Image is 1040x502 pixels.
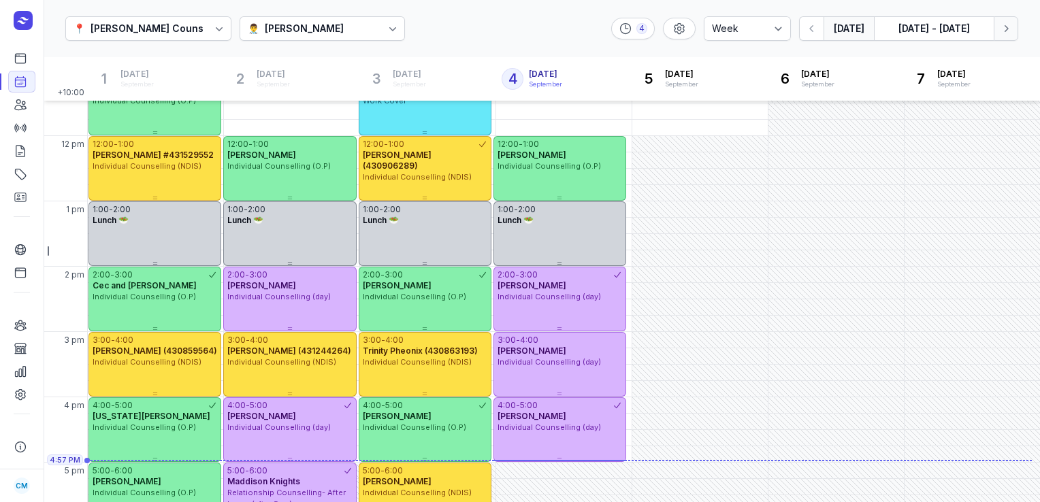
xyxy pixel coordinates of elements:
span: [PERSON_NAME] [498,280,566,290]
div: - [245,269,249,280]
div: 2:00 [113,204,131,215]
div: - [110,269,114,280]
span: [PERSON_NAME] [363,280,432,290]
div: 4:00 [93,400,111,411]
div: 4 [636,23,647,34]
span: Individual Counselling (O.P) [93,96,196,105]
span: Individual Counselling (day) [498,422,601,432]
div: 2:00 [248,204,265,215]
span: [PERSON_NAME] (431244264) [227,346,351,356]
div: 1:00 [363,204,379,215]
div: September [801,80,834,89]
div: 3:00 [498,335,516,346]
span: [PERSON_NAME] (430906289) [363,150,432,171]
span: CM [16,478,28,494]
span: Individual Counselling (O.P) [93,292,196,301]
div: 👨‍⚕️ [248,20,259,37]
div: 2:00 [383,204,401,215]
div: 1:00 [498,204,514,215]
div: 1:00 [388,139,404,150]
span: Individual Counselling (day) [227,292,331,301]
div: 3:00 [93,335,111,346]
div: 6:00 [385,465,403,476]
div: 3:00 [385,269,403,280]
span: [DATE] [801,69,834,80]
div: 3:00 [519,269,538,280]
div: 5:00 [363,465,380,476]
span: Individual Counselling (O.P) [363,292,466,301]
div: 1:00 [253,139,269,150]
span: [PERSON_NAME] [227,411,296,421]
span: Individual Counselling (O.P) [93,422,196,432]
div: 1:00 [227,204,244,215]
span: [DATE] [393,69,426,80]
div: September [120,80,154,89]
span: [DATE] [937,69,971,80]
div: - [114,139,118,150]
span: Individual Counselling (NDIS) [363,357,472,367]
div: [PERSON_NAME] Counselling [91,20,230,37]
div: 1:00 [523,139,539,150]
div: 4:00 [385,335,404,346]
div: 7 [910,68,932,90]
span: [PERSON_NAME] [363,411,432,421]
div: - [380,465,385,476]
span: [US_STATE][PERSON_NAME] [93,411,210,421]
div: 5 [638,68,660,90]
span: [PERSON_NAME] [498,150,566,160]
div: - [246,335,250,346]
span: 4:57 PM [50,454,80,465]
div: - [245,465,249,476]
span: Maddison Knights [227,476,300,486]
div: - [111,400,115,411]
span: [PERSON_NAME] [227,280,296,290]
div: - [519,139,523,150]
span: Lunch 🥗 [93,215,129,225]
div: 2:00 [518,204,536,215]
div: - [246,400,250,411]
span: [DATE] [257,69,290,80]
span: Trinity Pheonix (430863193) [363,346,478,356]
div: 1:00 [118,139,134,150]
span: Lunch 🥗 [363,215,399,225]
div: 3:00 [227,335,246,346]
span: Individual Counselling (NDIS) [227,357,336,367]
div: - [380,269,385,280]
span: Individual Counselling (NDIS) [363,488,472,497]
div: 3:00 [363,335,381,346]
div: 1:00 [93,204,109,215]
div: - [248,139,253,150]
span: [PERSON_NAME] [498,411,566,421]
span: Cec and [PERSON_NAME] [93,280,197,290]
div: - [515,269,519,280]
div: 2:00 [363,269,380,280]
div: 3:00 [114,269,133,280]
div: - [516,400,520,411]
div: 5:00 [520,400,538,411]
div: September [257,80,290,89]
span: 1 pm [66,204,84,215]
div: [PERSON_NAME] [265,20,344,37]
div: - [384,139,388,150]
span: [PERSON_NAME] [227,150,296,160]
div: 📍 [74,20,85,37]
div: 6 [774,68,796,90]
div: 5:00 [250,400,267,411]
button: [DATE] [824,16,874,41]
span: Individual Counselling (O.P) [227,161,331,171]
div: 12:00 [498,139,519,150]
div: 5:00 [93,465,110,476]
div: 12:00 [227,139,248,150]
span: [DATE] [120,69,154,80]
div: - [244,204,248,215]
span: 3 pm [64,335,84,346]
div: 2 [229,68,251,90]
span: 5 pm [65,465,84,476]
div: 12:00 [363,139,384,150]
div: 6:00 [249,465,267,476]
span: [PERSON_NAME] [93,476,161,486]
span: Individual Counselling (day) [498,292,601,301]
span: Individual Counselling (O.P) [363,422,466,432]
div: 4:00 [227,400,246,411]
span: Work Cover [363,96,406,105]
